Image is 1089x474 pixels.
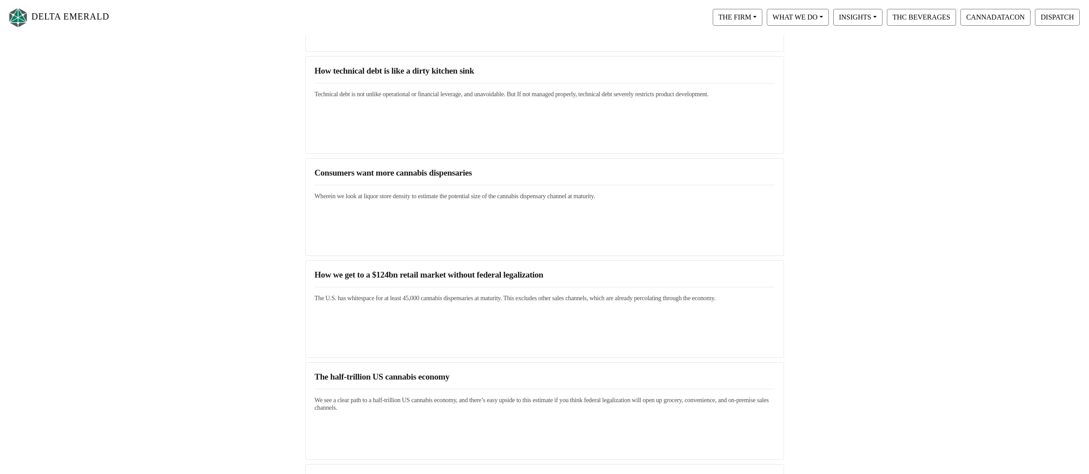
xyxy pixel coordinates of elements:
[315,372,775,412] a: The half-trillion US cannabis economyWe see a clear path to a half-trillion US cannabis economy, ...
[315,294,775,302] h5: The U.S. has whitespace for at least 45,000 cannabis dispensaries at maturity. This excludes othe...
[1035,9,1080,26] button: DISPATCH
[958,13,1033,20] a: CANNADATACON
[767,9,829,26] button: WHAT WE DO
[315,372,775,382] h3: The half-trillion US cannabis economy
[1033,13,1082,20] a: DISPATCH
[315,192,775,200] h5: Wherein we look at liquor store density to estimate the potential size of the cannabis dispensary...
[887,9,956,26] button: THC BEVERAGES
[315,66,775,98] a: How technical debt is like a dirty kitchen sinkTechnical debt is not unlike operational or financ...
[315,168,775,200] a: Consumers want more cannabis dispensariesWherein we look at liquor store density to estimate the ...
[315,168,775,178] h3: Consumers want more cannabis dispensaries
[315,270,775,302] a: How we get to a $124bn retail market without federal legalizationThe U.S. has whitespace for at l...
[885,13,958,20] a: THC BEVERAGES
[315,66,775,76] h3: How technical debt is like a dirty kitchen sink
[315,396,775,412] h5: We see a clear path to a half-trillion US cannabis economy, and there’s easy upside to this estim...
[713,9,762,26] button: THE FIRM
[7,4,109,31] a: DELTA EMERALD
[960,9,1030,26] button: CANNADATACON
[833,9,882,26] button: INSIGHTS
[315,90,775,98] h5: Technical debt is not unlike operational or financial leverage, and unavoidable. But If not manag...
[7,6,29,29] img: Logo
[315,270,775,280] h3: How we get to a $124bn retail market without federal legalization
